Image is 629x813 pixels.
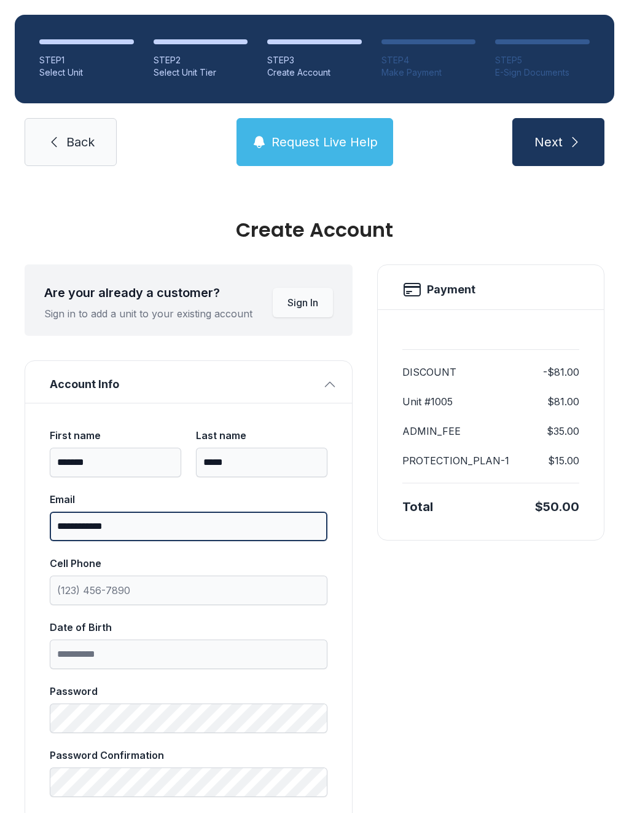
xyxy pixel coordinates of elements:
div: Create Account [267,66,362,79]
div: Sign in to add a unit to your existing account [44,306,252,321]
div: STEP 3 [267,54,362,66]
div: STEP 5 [495,54,590,66]
dd: $35.00 [547,424,579,438]
div: $50.00 [535,498,579,515]
div: Total [402,498,433,515]
div: Create Account [25,220,604,240]
div: Are your already a customer? [44,284,252,301]
dt: DISCOUNT [402,365,456,379]
h2: Payment [427,281,475,298]
div: Date of Birth [50,620,327,635]
dd: $15.00 [548,453,579,468]
input: Password [50,704,327,733]
span: Sign In [287,295,318,310]
dd: $81.00 [547,394,579,409]
span: Back [66,133,95,151]
div: STEP 2 [154,54,248,66]
dt: PROTECTION_PLAN-1 [402,453,509,468]
input: Cell Phone [50,576,327,605]
span: Account Info [50,376,318,393]
input: First name [50,448,181,477]
dd: -$81.00 [543,365,579,379]
div: E-Sign Documents [495,66,590,79]
div: Select Unit Tier [154,66,248,79]
div: STEP 1 [39,54,134,66]
input: Date of Birth [50,640,327,669]
div: Email [50,492,327,507]
div: Password [50,684,327,699]
div: Cell Phone [50,556,327,571]
span: Request Live Help [272,133,378,151]
div: STEP 4 [381,54,476,66]
dt: ADMIN_FEE [402,424,461,438]
input: Last name [196,448,327,477]
input: Password Confirmation [50,767,327,797]
div: Make Payment [381,66,476,79]
div: Last name [196,428,327,443]
button: Account Info [25,361,352,403]
div: First name [50,428,181,443]
dt: Unit #1005 [402,394,453,409]
div: Select Unit [39,66,134,79]
input: Email [50,512,327,541]
div: Password Confirmation [50,748,327,763]
span: Next [534,133,563,151]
